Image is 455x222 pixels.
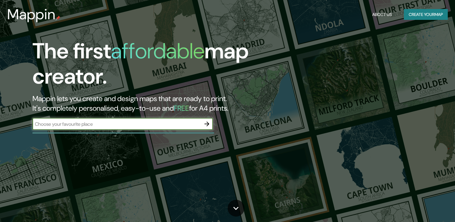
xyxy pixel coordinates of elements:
input: Choose your favourite place [32,121,201,128]
h3: Mappin [7,6,56,23]
h5: FREE [174,103,189,113]
h1: The first map creator. [32,39,260,94]
img: mappin-pin [56,16,60,20]
button: Create yourmap [404,9,448,20]
h2: Mappin lets you create and design maps that are ready to print. It's completely personalised, eas... [32,94,260,113]
button: About Us [370,9,394,20]
h1: affordable [111,37,204,65]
